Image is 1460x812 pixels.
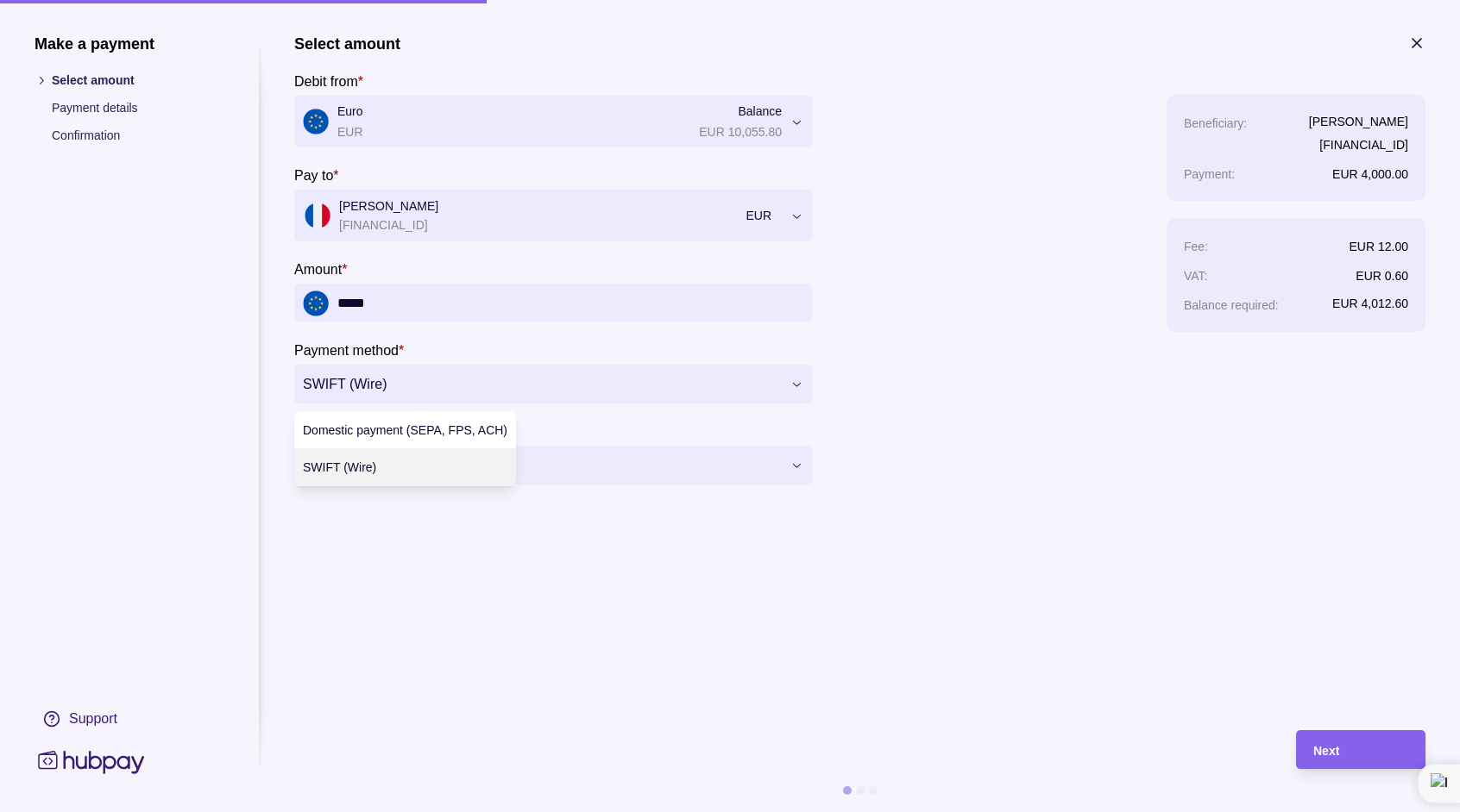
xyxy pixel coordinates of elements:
p: [PERSON_NAME] [1309,112,1408,131]
p: Payment method [294,343,399,358]
span: SWIFT (Wire) [303,460,376,474]
img: fr [305,203,330,228]
p: EUR 4,000.00 [1332,167,1408,181]
input: amount [337,284,803,322]
p: EUR 12.00 [1350,240,1408,253]
span: Next [1313,744,1339,758]
p: Debit from [294,74,358,89]
p: Payment : [1184,167,1235,181]
label: Pay to [294,165,339,185]
p: Fee : [1184,240,1208,253]
img: eu [303,290,329,316]
p: Pay to [294,168,333,183]
p: EUR 0.60 [1356,269,1408,283]
label: Amount [294,259,347,279]
p: [FINANCIAL_ID] [1309,135,1408,154]
label: Debit from [294,71,363,91]
p: Select amount [52,71,224,90]
label: Payment method [294,340,404,360]
div: Support [69,709,117,728]
p: VAT : [1184,269,1208,283]
p: Confirmation [52,126,224,145]
span: Domestic payment (SEPA, FPS, ACH) [303,423,507,437]
p: Amount [294,262,342,277]
p: EUR 4,012.60 [1332,297,1408,310]
h1: Make a payment [35,34,224,53]
p: Payment details [52,98,224,117]
p: Beneficiary : [1184,116,1247,130]
h1: Select amount [294,34,400,53]
p: [PERSON_NAME] [339,197,737,215]
p: Balance required : [1184,298,1279,312]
